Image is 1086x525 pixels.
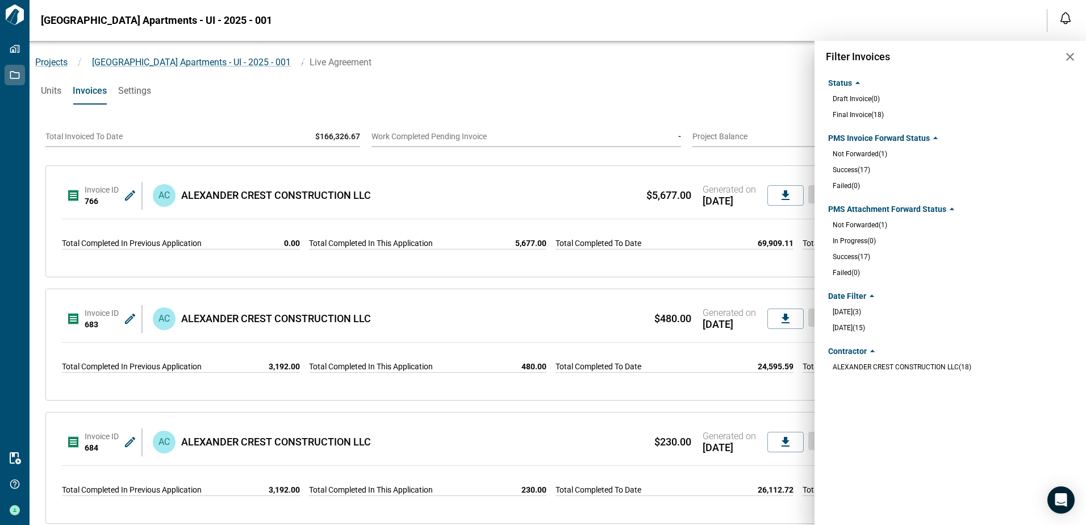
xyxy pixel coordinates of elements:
p: Failed ( 0 ) [833,268,1072,278]
p: Draft Invoice ( 0 ) [833,94,1072,104]
p: [DATE] ( 15 ) [833,323,1072,333]
p: Final Invoice ( 18 ) [833,110,1072,120]
p: Status [828,77,852,89]
p: ALEXANDER CREST CONSTRUCTION LLC ( 18 ) [833,362,1072,372]
div: Open Intercom Messenger [1047,486,1075,514]
p: Not Forwarded ( 1 ) [833,149,1072,159]
p: Date Filter [828,290,866,302]
p: Not Forwarded ( 1 ) [833,220,1072,230]
p: PMS Invoice Forward Status [828,132,930,144]
p: Success ( 17 ) [833,165,1072,175]
p: Failed ( 0 ) [833,181,1072,191]
p: [DATE] ( 3 ) [833,307,1072,317]
p: PMS Attachment Forward Status [828,203,946,215]
p: Contractor [828,345,867,357]
p: Success ( 17 ) [833,252,1072,262]
span: Filter Invoices [826,51,890,63]
p: In Progress ( 0 ) [833,236,1072,246]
